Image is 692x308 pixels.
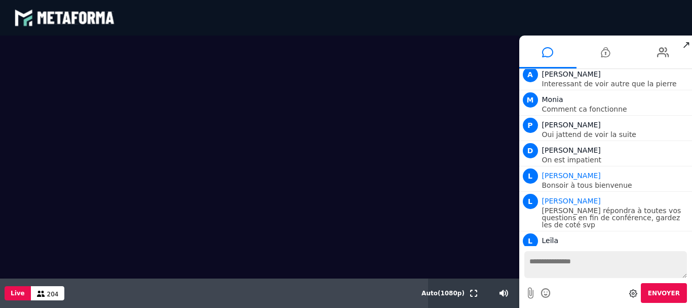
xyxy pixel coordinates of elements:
p: Oui jattend de voir la suite [542,131,690,138]
span: Animateur [542,172,601,180]
span: L [523,168,538,184]
span: Envoyer [648,290,680,297]
span: D [523,143,538,158]
button: Live [5,286,31,300]
span: Auto ( 1080 p) [421,290,465,297]
span: M [523,92,538,108]
span: [PERSON_NAME] [542,121,601,129]
span: Leïla [542,236,559,245]
p: On est impatient [542,156,690,163]
span: Monia [542,95,563,104]
span: P [523,118,538,133]
span: Animateur [542,197,601,205]
button: Envoyer [641,283,687,303]
button: Auto(1080p) [419,279,467,308]
p: Comment ca fonctionne [542,106,690,113]
span: L [523,233,538,249]
span: [PERSON_NAME] [542,70,601,78]
p: [PERSON_NAME] répondra à toutes vos questions en fin de conférence, gardez les de coté svp [542,207,690,228]
span: 204 [47,291,59,298]
span: A [523,67,538,82]
span: [PERSON_NAME] [542,146,601,154]
p: Bonsoir à tous bienvenue [542,182,690,189]
span: L [523,194,538,209]
p: Interessant de voir autre que la pierre [542,80,690,87]
span: ↗ [680,36,692,54]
